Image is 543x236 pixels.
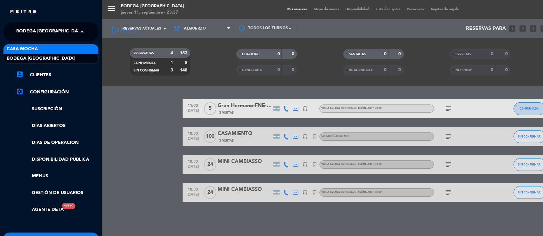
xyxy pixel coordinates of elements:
a: Disponibilidad pública [16,156,99,163]
a: Días de Operación [16,139,99,146]
img: MEITRE [10,10,37,14]
a: Configuración [16,88,99,96]
span: Casa Mocha [7,45,38,53]
a: Suscripción [16,105,99,113]
span: Bodega [GEOGRAPHIC_DATA] [16,25,84,38]
a: Agente de IANuevo [16,206,64,213]
a: Días abiertos [16,122,99,130]
a: Gestión de usuarios [16,189,99,197]
span: Bodega [GEOGRAPHIC_DATA] [7,55,75,62]
a: account_boxClientes [16,71,99,79]
i: settings_applications [16,88,24,95]
i: account_box [16,71,24,78]
a: Menus [16,172,99,180]
div: Nuevo [62,203,75,209]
